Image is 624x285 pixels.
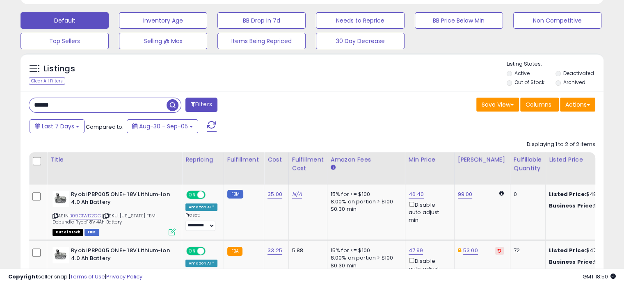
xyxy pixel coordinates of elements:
span: Aug-30 - Sep-05 [139,122,188,130]
a: Terms of Use [70,273,105,280]
button: BB Drop in 7d [217,12,306,29]
span: Last 7 Days [42,122,74,130]
label: Active [514,70,530,77]
span: Compared to: [86,123,123,131]
div: Fulfillment [227,155,261,164]
button: Items Being Repriced [217,33,306,49]
span: Columns [526,100,551,109]
div: Repricing [185,155,220,164]
button: 30 Day Decrease [316,33,404,49]
div: $52 [549,202,617,210]
div: Clear All Filters [29,77,65,85]
img: 31O-m-md-PL._SL40_.jpg [53,191,69,207]
a: N/A [292,190,302,198]
div: Cost [267,155,285,164]
a: B09G1WD2CG [69,212,101,219]
div: Amazon AI * [185,203,217,211]
div: ASIN: [53,191,176,235]
span: ON [187,248,197,255]
div: 15% for <= $100 [331,191,399,198]
button: Top Sellers [21,33,109,49]
div: 8.00% on portion > $100 [331,254,399,262]
b: Business Price: [549,202,594,210]
small: Amazon Fees. [331,164,336,171]
a: 99.00 [458,190,473,198]
button: Last 7 Days [30,119,85,133]
div: 8.00% on portion > $100 [331,198,399,205]
small: FBM [227,190,243,198]
label: Deactivated [563,70,594,77]
span: ON [187,192,197,198]
div: Min Price [409,155,451,164]
button: Non Competitive [513,12,601,29]
div: Title [50,155,178,164]
div: $48 [549,258,617,266]
h5: Listings [43,63,75,75]
span: | SKU: [US_STATE] FBM Debundle Ryobi18V 4Ah Battery [53,212,155,225]
label: Out of Stock [514,79,544,86]
small: FBA [227,247,242,256]
div: 5.88 [292,247,321,254]
div: Fulfillable Quantity [514,155,542,173]
a: 33.25 [267,246,282,255]
div: Disable auto adjust min [409,256,448,280]
span: 2025-09-13 18:50 GMT [583,273,616,280]
button: Actions [560,98,595,112]
a: 47.99 [409,246,423,255]
button: Default [21,12,109,29]
div: Displaying 1 to 2 of 2 items [527,141,595,148]
div: Amazon Fees [331,155,402,164]
div: [PERSON_NAME] [458,155,507,164]
a: Privacy Policy [106,273,142,280]
span: FBM [85,229,99,236]
span: OFF [204,248,217,255]
b: Listed Price: [549,246,586,254]
a: 53.00 [463,246,478,255]
button: Inventory Age [119,12,207,29]
button: BB Price Below Min [415,12,503,29]
p: Listing States: [507,60,603,68]
button: Needs to Reprice [316,12,404,29]
div: Fulfillment Cost [292,155,324,173]
div: $0.30 min [331,205,399,213]
div: Amazon AI * [185,260,217,267]
label: Archived [563,79,585,86]
strong: Copyright [8,273,38,280]
a: 35.00 [267,190,282,198]
div: 72 [514,247,539,254]
b: Listed Price: [549,190,586,198]
div: 15% for <= $100 [331,247,399,254]
div: $48.01 [549,191,617,198]
div: Preset: [185,212,217,231]
div: Listed Price [549,155,620,164]
div: Disable auto adjust min [409,200,448,224]
b: Business Price: [549,258,594,266]
div: seller snap | | [8,273,142,281]
b: Ryobi PBP005 ONE+ 18V Lithium-Ion 4.0 Ah Battery [71,191,171,208]
button: Save View [476,98,519,112]
div: $47.99 [549,247,617,254]
button: Columns [520,98,559,112]
a: 46.40 [409,190,424,198]
button: Aug-30 - Sep-05 [127,119,198,133]
span: All listings that are currently out of stock and unavailable for purchase on Amazon [53,229,83,236]
img: 31O-m-md-PL._SL40_.jpg [53,247,69,263]
button: Filters [185,98,217,112]
button: Selling @ Max [119,33,207,49]
div: 0 [514,191,539,198]
b: Ryobi PBP005 ONE+ 18V Lithium-Ion 4.0 Ah Battery [71,247,171,264]
span: OFF [204,192,217,198]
